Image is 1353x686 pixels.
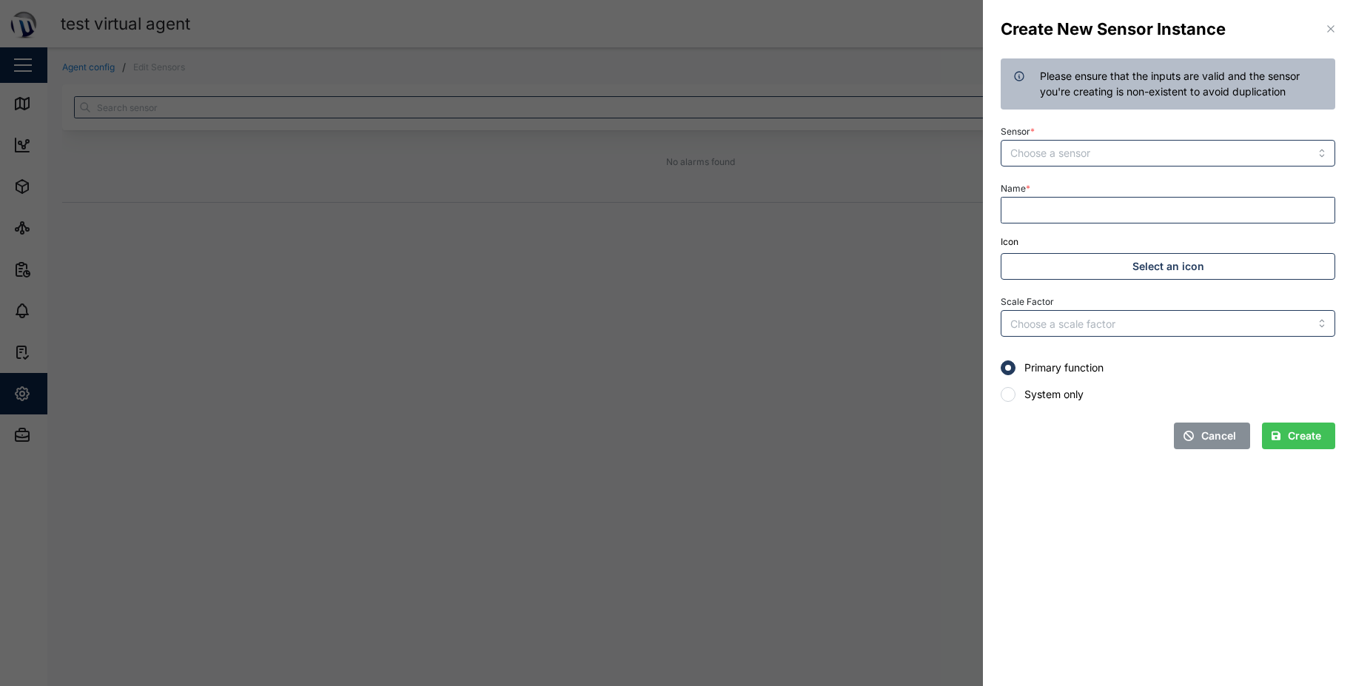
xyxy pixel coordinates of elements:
span: Select an icon [1132,254,1204,279]
input: Choose a sensor [1001,140,1335,167]
button: Create [1262,423,1335,449]
div: Please ensure that the inputs are valid and the sensor you're creating is non-existent to avoid d... [1040,68,1326,100]
label: Name [1001,184,1030,194]
label: Sensor [1001,127,1035,137]
input: Choose a scale factor [1001,310,1335,337]
h3: Create New Sensor Instance [1001,18,1226,41]
label: Primary function [1015,360,1104,375]
button: Cancel [1174,423,1250,449]
span: Create [1288,423,1321,448]
label: Scale Factor [1001,297,1054,307]
button: Select an icon [1001,253,1335,280]
label: System only [1015,387,1084,402]
span: Cancel [1201,423,1236,448]
div: Icon [1001,235,1335,249]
